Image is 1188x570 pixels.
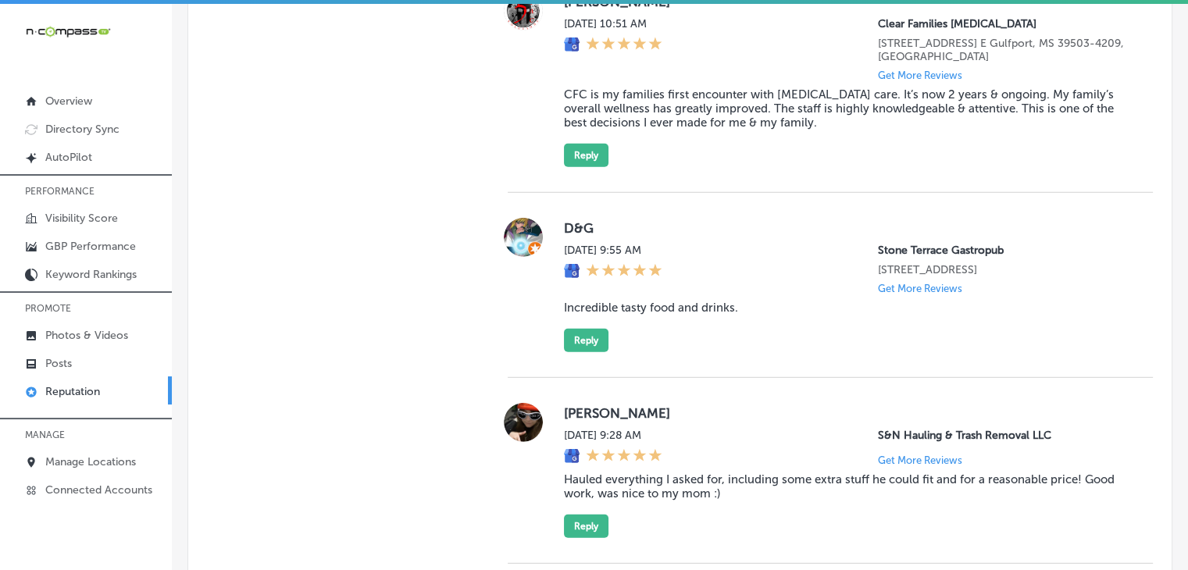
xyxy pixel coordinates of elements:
img: tab_keywords_by_traffic_grey.svg [155,91,168,103]
label: D&G [564,220,1128,236]
p: Stone Terrace Gastropub [878,244,1128,257]
div: Domain: [DOMAIN_NAME] [41,41,172,53]
img: 660ab0bf-5cc7-4cb8-ba1c-48b5ae0f18e60NCTV_CLogo_TV_Black_-500x88.png [25,24,111,39]
p: Connected Accounts [45,483,152,497]
div: 5 Stars [586,37,662,54]
label: [DATE] 9:28 AM [564,429,662,442]
p: Keyword Rankings [45,268,137,281]
img: website_grey.svg [25,41,37,53]
p: Manage Locations [45,455,136,468]
div: 5 Stars [586,263,662,280]
p: Posts [45,357,72,370]
img: tab_domain_overview_orange.svg [42,91,55,103]
div: Domain Overview [59,92,140,102]
label: [PERSON_NAME] [564,405,1128,421]
p: S&N Hauling & Trash Removal LLC [878,429,1128,442]
div: 5 Stars [586,448,662,465]
p: AutoPilot [45,151,92,164]
button: Reply [564,144,608,167]
label: [DATE] 10:51 AM [564,17,662,30]
p: 20626 Stone Oak Pkwy Unit 103 [878,263,1128,276]
p: Get More Reviews [878,283,962,294]
p: Reputation [45,385,100,398]
p: 15007 Creosote Road Ste. E [878,37,1128,63]
blockquote: CFC is my families first encounter with [MEDICAL_DATA] care. It’s now 2 years & ongoing. My famil... [564,87,1128,130]
p: Get More Reviews [878,69,962,81]
p: Get More Reviews [878,454,962,466]
p: Photos & Videos [45,329,128,342]
p: GBP Performance [45,240,136,253]
div: v 4.0.25 [44,25,77,37]
p: Overview [45,94,92,108]
button: Reply [564,329,608,352]
blockquote: Incredible tasty food and drinks. [564,301,1128,315]
div: Keywords by Traffic [173,92,263,102]
p: Clear Families Chiropractic [878,17,1128,30]
button: Reply [564,515,608,538]
label: [DATE] 9:55 AM [564,244,662,257]
img: logo_orange.svg [25,25,37,37]
blockquote: Hauled everything I asked for, including some extra stuff he could fit and for a reasonable price... [564,472,1128,501]
p: Directory Sync [45,123,120,136]
p: Visibility Score [45,212,118,225]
